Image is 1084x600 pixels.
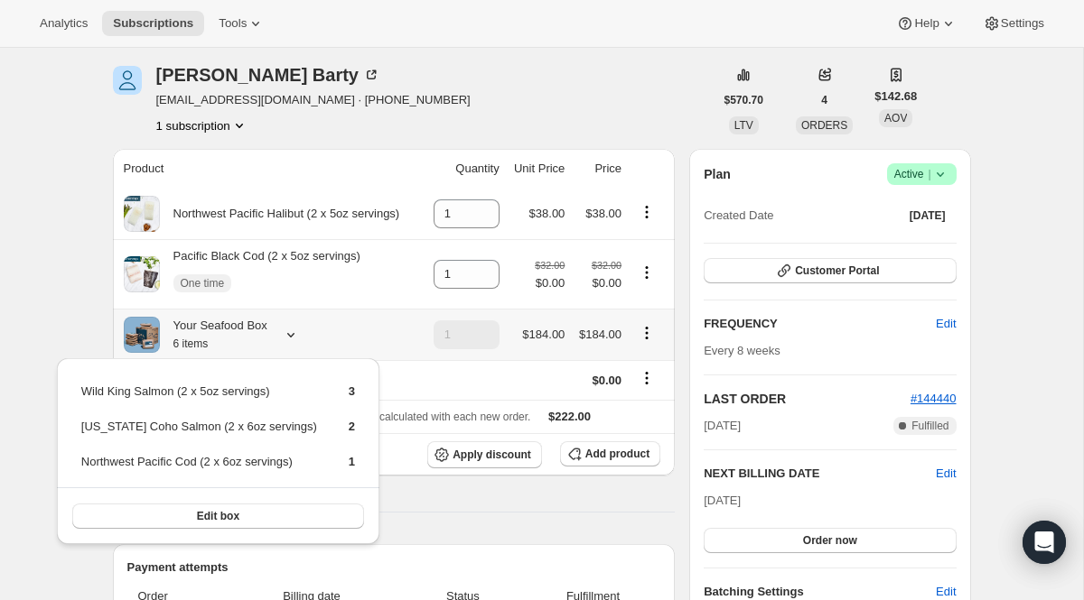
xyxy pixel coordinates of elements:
[936,465,956,483] button: Edit
[173,337,209,350] small: 6 items
[80,417,318,450] td: [US_STATE] Coho Salmon (2 x 6oz servings)
[575,274,621,292] span: $0.00
[972,11,1055,36] button: Settings
[423,149,504,189] th: Quantity
[160,247,360,301] div: Pacific Black Cod (2 x 5oz servings)
[810,88,838,113] button: 4
[522,328,565,341] span: $184.00
[632,263,661,282] button: Product actions
[579,328,621,341] span: $184.00
[160,317,267,353] div: Your Seafood Box
[124,196,160,232] img: product img
[40,16,88,31] span: Analytics
[632,323,661,343] button: Product actions
[704,528,956,553] button: Order now
[734,119,753,132] span: LTV
[884,112,907,125] span: AOV
[704,315,936,333] h2: FREQUENCY
[535,274,565,292] span: $0.00
[632,202,661,222] button: Product actions
[197,509,239,523] span: Edit box
[113,66,142,95] span: Sandra Barty
[885,11,967,36] button: Help
[704,417,741,435] span: [DATE]
[894,165,949,183] span: Active
[704,494,741,507] span: [DATE]
[124,256,160,292] img: product img
[936,315,956,333] span: Edit
[585,207,621,220] span: $38.00
[704,207,773,225] span: Created Date
[899,203,957,228] button: [DATE]
[592,260,621,271] small: $32.00
[349,420,355,433] span: 2
[803,533,857,548] span: Order now
[911,390,957,408] button: #144440
[910,208,946,223] span: [DATE]
[181,276,225,291] span: One time
[570,149,627,189] th: Price
[704,258,956,283] button: Customer Portal
[156,66,381,84] div: [PERSON_NAME] Barty
[911,392,957,405] a: #144440
[80,382,318,415] td: Wild King Salmon (2 x 5oz servings)
[914,16,939,31] span: Help
[453,448,531,462] span: Apply discount
[585,447,649,461] span: Add product
[208,11,276,36] button: Tools
[632,368,661,388] button: Shipping actions
[1001,16,1044,31] span: Settings
[928,167,930,181] span: |
[127,558,661,577] h2: Payment attempts
[113,149,424,189] th: Product
[219,16,247,31] span: Tools
[505,149,571,189] th: Unit Price
[72,503,364,529] button: Edit box
[349,384,355,398] span: 3
[704,344,780,357] span: Every 8 weeks
[704,165,731,183] h2: Plan
[124,317,160,353] img: product img
[801,119,847,132] span: ORDERS
[535,260,565,271] small: $32.00
[427,441,542,468] button: Apply discount
[529,207,565,220] span: $38.00
[102,11,204,36] button: Subscriptions
[704,390,911,408] h2: LAST ORDER
[911,419,948,433] span: Fulfilled
[560,441,660,466] button: Add product
[592,374,621,387] span: $0.00
[821,93,827,107] span: 4
[925,309,967,338] button: Edit
[1023,521,1066,564] div: Open Intercom Messenger
[113,16,193,31] span: Subscriptions
[795,263,879,278] span: Customer Portal
[704,465,936,483] h2: NEXT BILLING DATE
[714,88,774,113] button: $570.70
[156,116,248,134] button: Product actions
[156,91,471,109] span: [EMAIL_ADDRESS][DOMAIN_NAME] · [PHONE_NUMBER]
[724,93,763,107] span: $570.70
[80,452,318,485] td: Northwest Pacific Cod (2 x 6oz servings)
[29,11,98,36] button: Analytics
[160,205,400,223] div: Northwest Pacific Halibut (2 x 5oz servings)
[874,88,917,106] span: $142.68
[349,455,355,468] span: 1
[548,410,591,423] span: $222.00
